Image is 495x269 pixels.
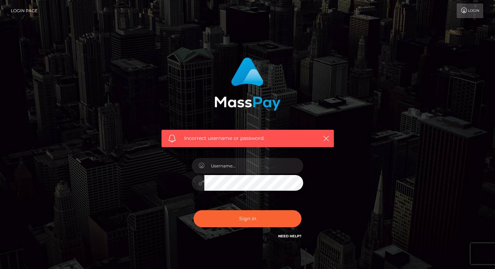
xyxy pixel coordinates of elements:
a: Login [457,3,483,18]
input: Username... [204,158,303,174]
a: Need Help? [278,234,301,238]
a: Login Page [11,3,38,18]
span: Incorrect username or password. [184,135,311,142]
button: Sign in [194,210,301,227]
img: MassPay Login [214,57,281,111]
